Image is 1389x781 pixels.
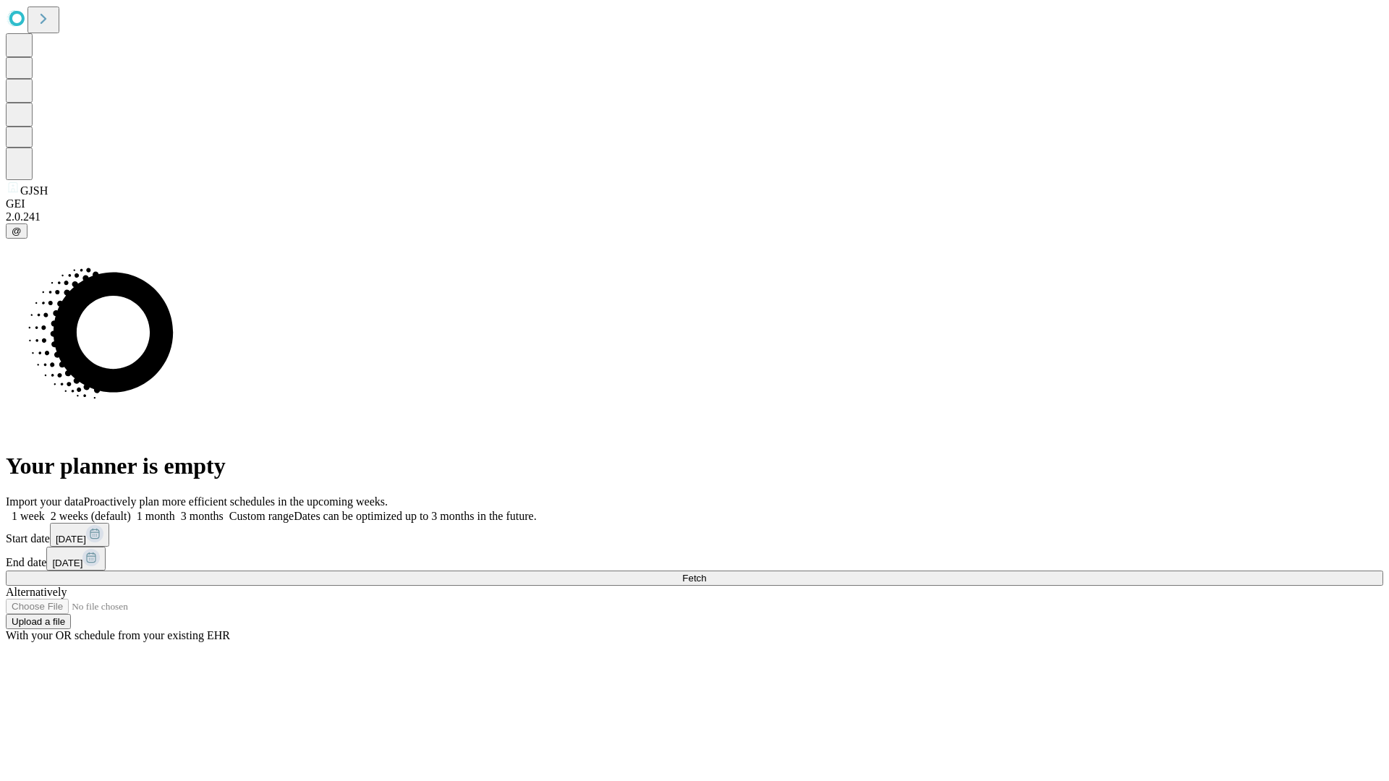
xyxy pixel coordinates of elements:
div: GEI [6,197,1383,210]
span: GJSH [20,184,48,197]
span: @ [12,226,22,236]
button: @ [6,223,27,239]
h1: Your planner is empty [6,453,1383,479]
span: [DATE] [56,534,86,545]
span: 1 month [137,510,175,522]
span: Custom range [229,510,294,522]
span: With your OR schedule from your existing EHR [6,629,230,641]
span: 2 weeks (default) [51,510,131,522]
button: [DATE] [46,547,106,571]
span: Fetch [682,573,706,584]
button: [DATE] [50,523,109,547]
span: 1 week [12,510,45,522]
div: End date [6,547,1383,571]
div: Start date [6,523,1383,547]
div: 2.0.241 [6,210,1383,223]
span: Proactively plan more efficient schedules in the upcoming weeks. [84,495,388,508]
span: Dates can be optimized up to 3 months in the future. [294,510,536,522]
span: Alternatively [6,586,67,598]
span: Import your data [6,495,84,508]
span: 3 months [181,510,224,522]
button: Upload a file [6,614,71,629]
span: [DATE] [52,558,82,568]
button: Fetch [6,571,1383,586]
